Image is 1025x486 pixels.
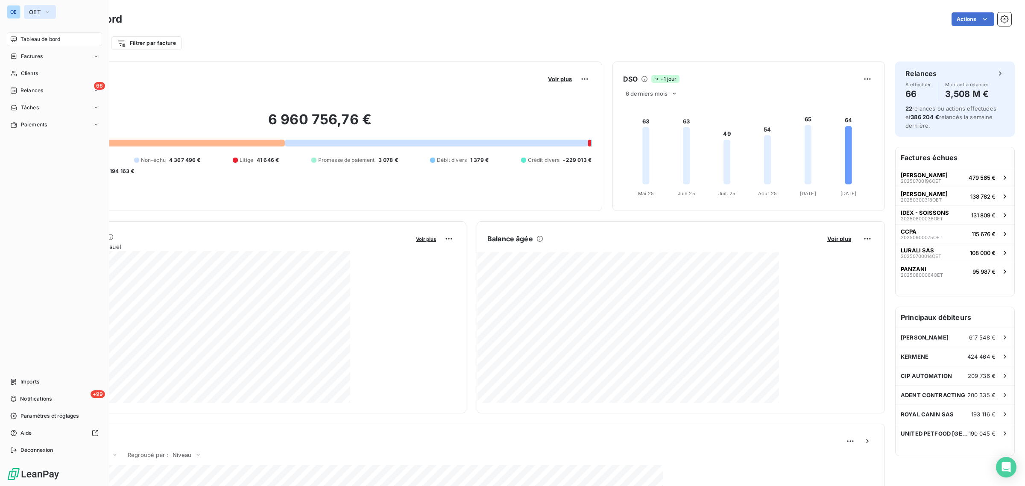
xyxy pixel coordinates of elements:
[969,334,996,341] span: 617 548 €
[94,82,105,90] span: 66
[901,197,942,202] span: 20250300318OET
[257,156,279,164] span: 41 646 €
[968,372,996,379] span: 209 736 €
[758,190,777,196] tspan: Août 25
[548,76,572,82] span: Voir plus
[901,254,941,259] span: 20250700014OET
[20,35,60,43] span: Tableau de bord
[626,90,668,97] span: 6 derniers mois
[971,411,996,418] span: 193 116 €
[896,187,1014,205] button: [PERSON_NAME]20250300318OET138 782 €
[240,156,253,164] span: Litige
[437,156,467,164] span: Débit divers
[901,172,948,179] span: [PERSON_NAME]
[470,156,489,164] span: 1 379 €
[896,205,1014,224] button: IDEX - SOISSONS20250800038OET131 809 €
[945,82,989,87] span: Montant à relancer
[905,87,931,101] h4: 66
[901,179,941,184] span: 20250700196OET
[911,114,939,120] span: 386 204 €
[107,167,135,175] span: -194 163 €
[718,190,735,196] tspan: Juil. 25
[896,262,1014,281] button: PANZANI20250800064OET95 987 €
[969,174,996,181] span: 479 565 €
[21,121,47,129] span: Paiements
[21,104,39,111] span: Tâches
[901,372,952,379] span: CIP AUTOMATION
[896,168,1014,187] button: [PERSON_NAME]20250700196OET479 565 €
[901,228,917,235] span: CCPA
[972,231,996,237] span: 115 676 €
[563,156,592,164] span: -229 013 €
[48,111,592,137] h2: 6 960 756,76 €
[111,36,182,50] button: Filtrer par facture
[901,272,943,278] span: 20250800064OET
[972,268,996,275] span: 95 987 €
[905,105,996,129] span: relances ou actions effectuées et relancés la semaine dernière.
[952,12,994,26] button: Actions
[545,75,574,83] button: Voir plus
[901,334,949,341] span: [PERSON_NAME]
[901,247,934,254] span: LURALI SAS
[7,467,60,481] img: Logo LeanPay
[21,53,43,60] span: Factures
[91,390,105,398] span: +99
[896,147,1014,168] h6: Factures échues
[20,429,32,437] span: Aide
[128,451,168,458] span: Regroupé par :
[901,190,948,197] span: [PERSON_NAME]
[901,411,954,418] span: ROYAL CANIN SAS
[901,216,943,221] span: 20250800038OET
[20,87,43,94] span: Relances
[623,74,638,84] h6: DSO
[901,209,949,216] span: IDEX - SOISSONS
[996,457,1016,477] div: Open Intercom Messenger
[901,392,966,398] span: ADENT CONTRACTING
[416,236,436,242] span: Voir plus
[969,430,996,437] span: 190 045 €
[901,235,943,240] span: 20250900075OET
[487,234,533,244] h6: Balance âgée
[413,235,439,243] button: Voir plus
[378,156,398,164] span: 3 078 €
[840,190,857,196] tspan: [DATE]
[21,70,38,77] span: Clients
[945,87,989,101] h4: 3,508 M €
[141,156,166,164] span: Non-échu
[967,392,996,398] span: 200 335 €
[971,212,996,219] span: 131 809 €
[528,156,560,164] span: Crédit divers
[901,266,926,272] span: PANZANI
[967,353,996,360] span: 424 464 €
[48,242,410,251] span: Chiffre d'affaires mensuel
[896,224,1014,243] button: CCPA20250900075OET115 676 €
[20,446,53,454] span: Déconnexion
[638,190,654,196] tspan: Mai 25
[7,5,20,19] div: OE
[20,412,79,420] span: Paramètres et réglages
[318,156,375,164] span: Promesse de paiement
[678,190,695,196] tspan: Juin 25
[20,378,39,386] span: Imports
[169,156,201,164] span: 4 367 496 €
[7,426,102,440] a: Aide
[20,395,52,403] span: Notifications
[651,75,679,83] span: -1 jour
[827,235,851,242] span: Voir plus
[905,105,912,112] span: 22
[29,9,41,15] span: OET
[901,430,969,437] span: UNITED PETFOOD [GEOGRAPHIC_DATA] SRL
[905,82,931,87] span: À effectuer
[970,193,996,200] span: 138 782 €
[896,243,1014,262] button: LURALI SAS20250700014OET108 000 €
[896,307,1014,328] h6: Principaux débiteurs
[173,451,191,458] span: Niveau
[825,235,854,243] button: Voir plus
[800,190,816,196] tspan: [DATE]
[901,353,928,360] span: KERMENE
[970,249,996,256] span: 108 000 €
[905,68,937,79] h6: Relances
